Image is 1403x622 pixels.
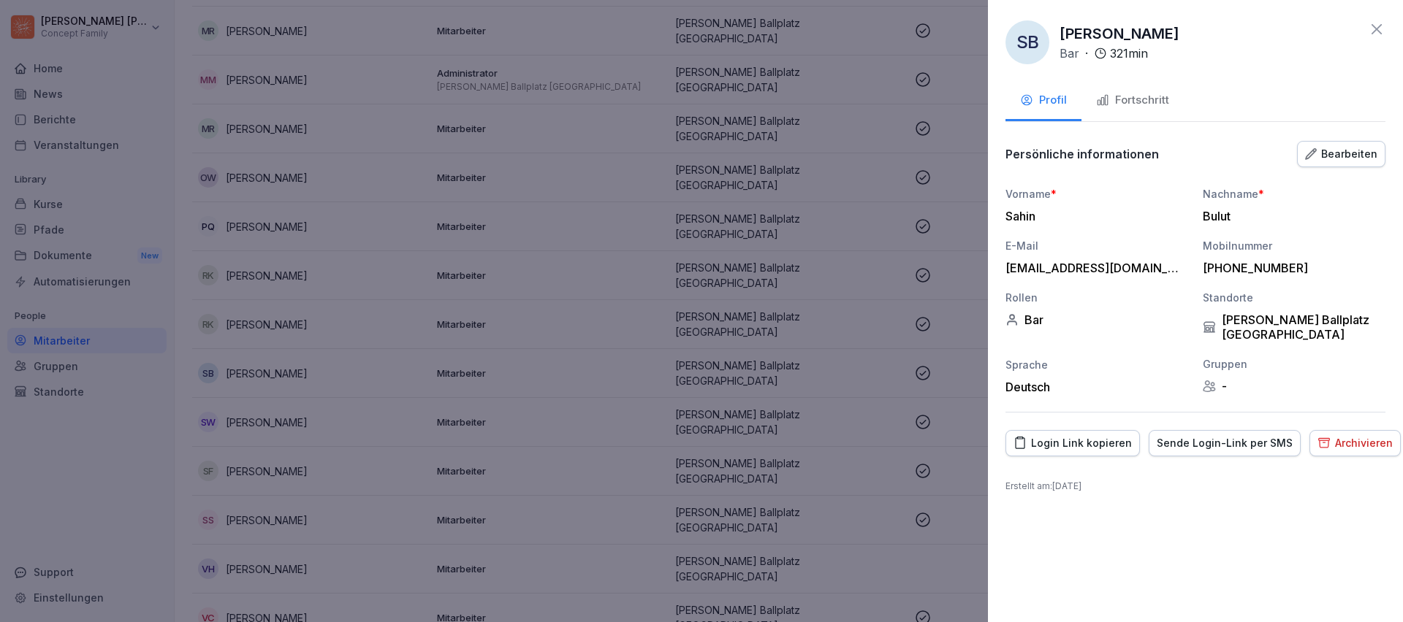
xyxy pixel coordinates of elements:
[1005,238,1188,253] div: E-Mail
[1203,209,1378,223] div: Bulut
[1157,435,1293,451] div: Sende Login-Link per SMS
[1149,430,1301,456] button: Sende Login-Link per SMS
[1005,82,1081,121] button: Profil
[1309,430,1401,456] button: Archivieren
[1110,45,1148,62] p: 321 min
[1005,261,1181,275] div: [EMAIL_ADDRESS][DOMAIN_NAME]
[1203,290,1385,305] div: Standorte
[1005,312,1188,327] div: Bar
[1005,380,1188,394] div: Deutsch
[1318,435,1393,451] div: Archivieren
[1203,379,1385,393] div: -
[1005,209,1181,223] div: Sahin
[1203,186,1385,201] div: Nachname
[1005,357,1188,372] div: Sprache
[1005,430,1140,456] button: Login Link kopieren
[1203,312,1385,342] div: [PERSON_NAME] Ballplatz [GEOGRAPHIC_DATA]
[1305,146,1377,162] div: Bearbeiten
[1014,435,1132,451] div: Login Link kopieren
[1060,45,1148,62] div: ·
[1005,290,1188,305] div: Rollen
[1005,480,1385,493] p: Erstellt am : [DATE]
[1005,20,1049,64] div: SB
[1060,45,1079,62] p: Bar
[1005,147,1159,161] p: Persönliche informationen
[1203,356,1385,372] div: Gruppen
[1005,186,1188,201] div: Vorname
[1060,23,1179,45] p: [PERSON_NAME]
[1297,141,1385,167] button: Bearbeiten
[1020,92,1067,109] div: Profil
[1203,238,1385,253] div: Mobilnummer
[1081,82,1184,121] button: Fortschritt
[1203,261,1378,275] div: [PHONE_NUMBER]
[1096,92,1169,109] div: Fortschritt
